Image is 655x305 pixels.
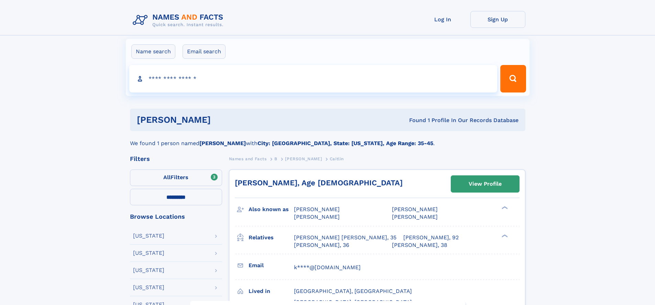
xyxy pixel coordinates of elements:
[258,140,433,146] b: City: [GEOGRAPHIC_DATA], State: [US_STATE], Age Range: 35-45
[330,156,344,161] span: Caitlin
[500,206,508,210] div: ❯
[133,268,164,273] div: [US_STATE]
[469,176,502,192] div: View Profile
[183,44,226,59] label: Email search
[133,233,164,239] div: [US_STATE]
[229,154,267,163] a: Names and Facts
[274,156,277,161] span: B
[294,234,396,241] a: [PERSON_NAME] [PERSON_NAME], 35
[500,65,526,92] button: Search Button
[131,44,175,59] label: Name search
[130,11,229,30] img: Logo Names and Facts
[163,174,171,181] span: All
[294,206,340,213] span: [PERSON_NAME]
[500,233,508,238] div: ❯
[130,170,222,186] label: Filters
[129,65,498,92] input: search input
[294,214,340,220] span: [PERSON_NAME]
[294,288,412,294] span: [GEOGRAPHIC_DATA], [GEOGRAPHIC_DATA]
[310,117,518,124] div: Found 1 Profile In Our Records Database
[403,234,459,241] a: [PERSON_NAME], 92
[470,11,525,28] a: Sign Up
[130,131,525,148] div: We found 1 person named with .
[133,285,164,290] div: [US_STATE]
[451,176,519,192] a: View Profile
[392,241,447,249] a: [PERSON_NAME], 38
[392,206,438,213] span: [PERSON_NAME]
[274,154,277,163] a: B
[235,178,403,187] a: [PERSON_NAME], Age [DEMOGRAPHIC_DATA]
[294,241,349,249] a: [PERSON_NAME], 36
[249,204,294,215] h3: Also known as
[285,154,322,163] a: [PERSON_NAME]
[137,116,310,124] h1: [PERSON_NAME]
[249,285,294,297] h3: Lived in
[249,232,294,243] h3: Relatives
[133,250,164,256] div: [US_STATE]
[285,156,322,161] span: [PERSON_NAME]
[392,214,438,220] span: [PERSON_NAME]
[415,11,470,28] a: Log In
[249,260,294,271] h3: Email
[130,214,222,220] div: Browse Locations
[199,140,246,146] b: [PERSON_NAME]
[130,156,222,162] div: Filters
